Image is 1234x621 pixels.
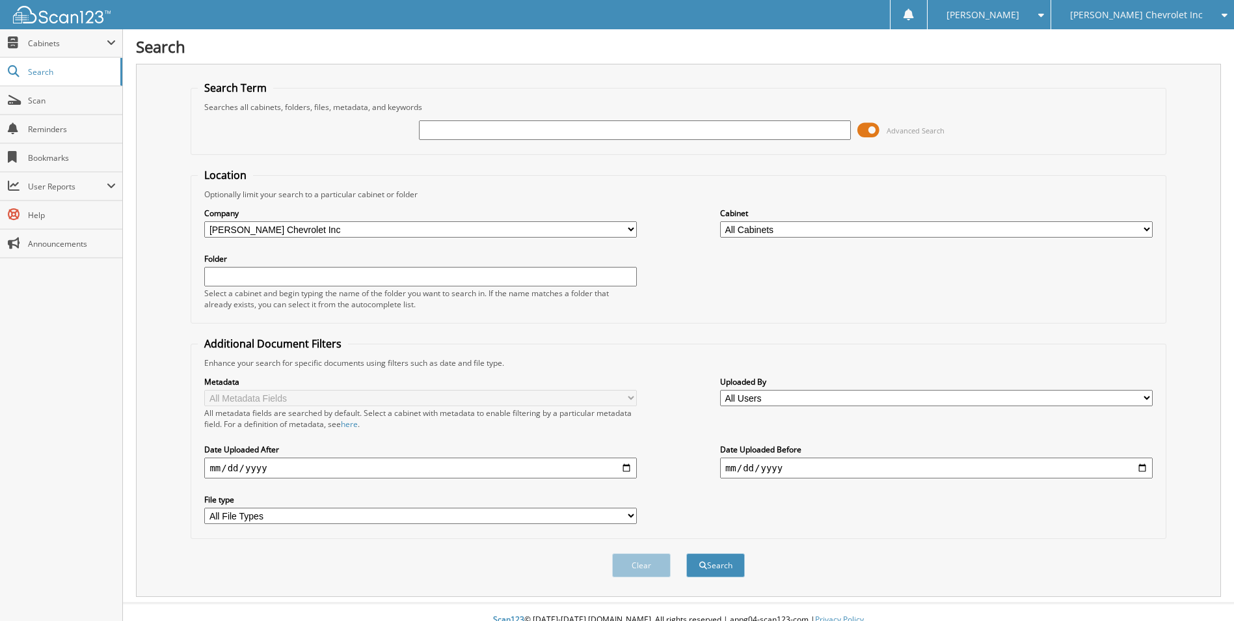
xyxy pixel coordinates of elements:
[28,95,116,106] span: Scan
[28,124,116,135] span: Reminders
[204,494,637,505] label: File type
[28,66,114,77] span: Search
[204,288,637,310] div: Select a cabinet and begin typing the name of the folder you want to search in. If the name match...
[612,553,671,577] button: Clear
[720,458,1153,478] input: end
[198,337,348,351] legend: Additional Document Filters
[136,36,1221,57] h1: Search
[204,458,637,478] input: start
[28,238,116,249] span: Announcements
[13,6,111,23] img: scan123-logo-white.svg
[204,407,637,430] div: All metadata fields are searched by default. Select a cabinet with metadata to enable filtering b...
[204,208,637,219] label: Company
[204,253,637,264] label: Folder
[720,376,1153,387] label: Uploaded By
[887,126,945,135] span: Advanced Search
[198,81,273,95] legend: Search Term
[204,376,637,387] label: Metadata
[686,553,745,577] button: Search
[204,444,637,455] label: Date Uploaded After
[341,419,358,430] a: here
[720,444,1153,455] label: Date Uploaded Before
[720,208,1153,219] label: Cabinet
[198,357,1159,368] div: Enhance your search for specific documents using filters such as date and file type.
[1070,11,1203,19] span: [PERSON_NAME] Chevrolet Inc
[198,102,1159,113] div: Searches all cabinets, folders, files, metadata, and keywords
[946,11,1019,19] span: [PERSON_NAME]
[198,168,253,182] legend: Location
[28,38,107,49] span: Cabinets
[28,152,116,163] span: Bookmarks
[28,181,107,192] span: User Reports
[198,189,1159,200] div: Optionally limit your search to a particular cabinet or folder
[28,210,116,221] span: Help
